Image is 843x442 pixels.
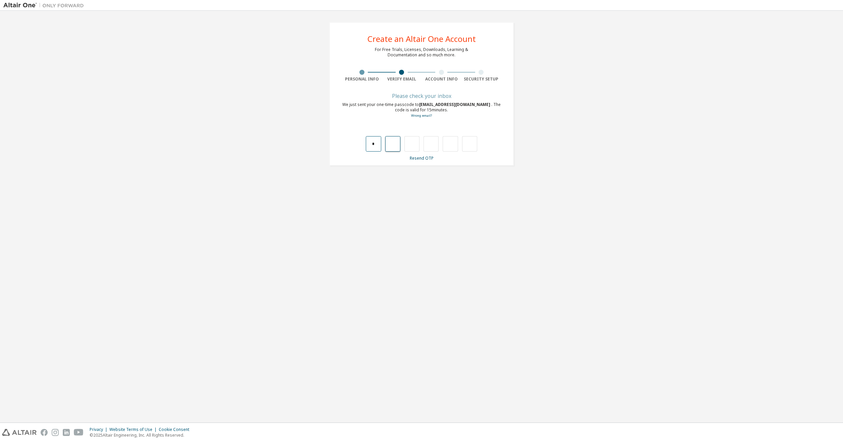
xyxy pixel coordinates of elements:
a: Go back to the registration form [411,113,432,118]
div: Create an Altair One Account [367,35,476,43]
div: We just sent your one-time passcode to . The code is valid for 15 minutes. [342,102,501,118]
div: Security Setup [461,76,501,82]
span: [EMAIL_ADDRESS][DOMAIN_NAME] [419,102,491,107]
div: Please check your inbox [342,94,501,98]
div: Privacy [90,427,109,432]
div: Verify Email [382,76,422,82]
a: Resend OTP [410,155,434,161]
img: youtube.svg [74,429,84,436]
div: Website Terms of Use [109,427,159,432]
div: Personal Info [342,76,382,82]
img: altair_logo.svg [2,429,37,436]
div: For Free Trials, Licenses, Downloads, Learning & Documentation and so much more. [375,47,468,58]
img: instagram.svg [52,429,59,436]
div: Account Info [421,76,461,82]
img: linkedin.svg [63,429,70,436]
img: facebook.svg [41,429,48,436]
p: © 2025 Altair Engineering, Inc. All Rights Reserved. [90,432,193,438]
img: Altair One [3,2,87,9]
div: Cookie Consent [159,427,193,432]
